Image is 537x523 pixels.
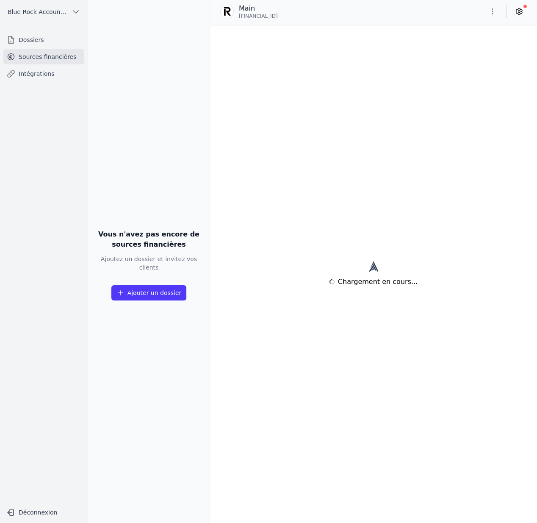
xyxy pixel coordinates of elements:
[8,8,68,16] span: Blue Rock Accounting
[338,277,418,287] span: Chargement en cours...
[95,255,203,272] p: Ajoutez un dossier et invitez vos clients
[239,3,278,14] p: Main
[3,66,84,81] a: Intégrations
[3,49,84,64] a: Sources financières
[111,285,187,300] button: Ajouter un dossier
[95,229,203,250] h3: Vous n'avez pas encore de sources financières
[3,506,84,519] button: Déconnexion
[220,5,234,18] img: revolut.png
[3,32,84,47] a: Dossiers
[239,13,278,19] span: [FINANCIAL_ID]
[3,5,84,19] button: Blue Rock Accounting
